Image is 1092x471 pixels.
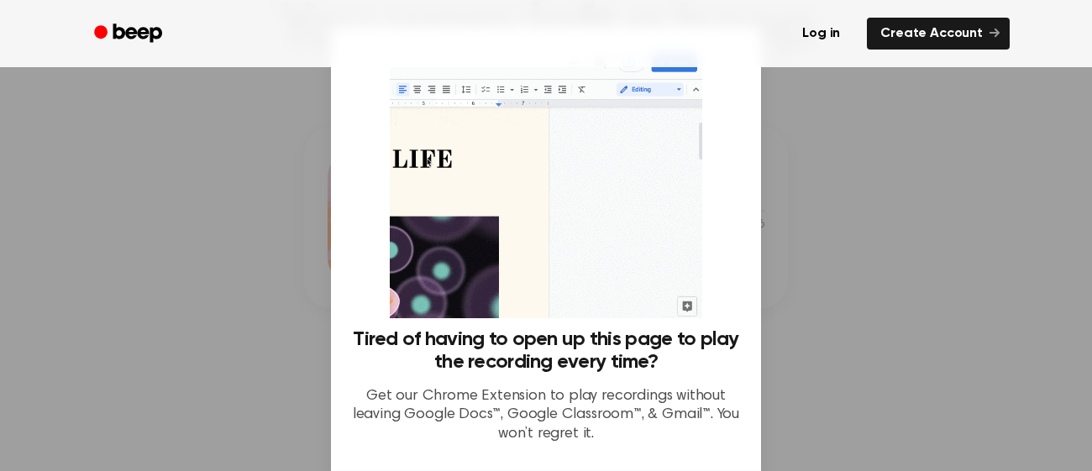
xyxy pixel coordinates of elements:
a: Create Account [867,18,1010,50]
a: Log in [785,14,857,53]
a: Beep [82,18,177,50]
p: Get our Chrome Extension to play recordings without leaving Google Docs™, Google Classroom™, & Gm... [351,387,741,444]
h3: Tired of having to open up this page to play the recording every time? [351,328,741,374]
img: Beep extension in action [390,47,701,318]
